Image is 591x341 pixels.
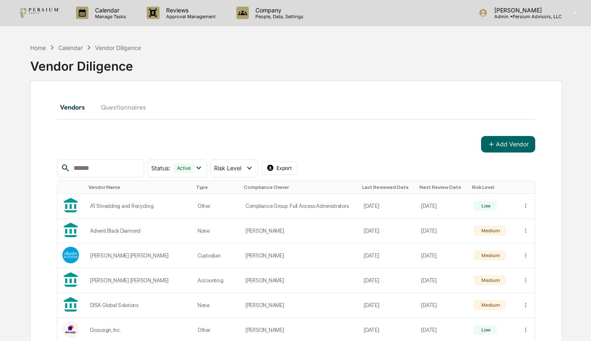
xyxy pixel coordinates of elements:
[58,44,83,51] div: Calendar
[193,293,241,318] td: None
[359,293,416,318] td: [DATE]
[249,7,307,14] p: Company
[419,184,465,190] div: Toggle SortBy
[416,194,469,219] td: [DATE]
[524,184,531,190] div: Toggle SortBy
[480,228,500,234] div: Medium
[196,184,237,190] div: Toggle SortBy
[62,247,79,263] img: Vendor Logo
[64,184,82,190] div: Toggle SortBy
[261,162,298,175] button: Export
[480,253,500,258] div: Medium
[90,277,188,284] div: [PERSON_NAME] [PERSON_NAME]
[88,7,130,14] p: Calendar
[241,243,359,268] td: [PERSON_NAME]
[90,253,188,259] div: [PERSON_NAME] [PERSON_NAME]
[565,314,587,336] iframe: Open customer support
[30,44,46,51] div: Home
[20,8,60,18] img: logo
[57,97,535,117] div: secondary tabs example
[193,219,241,243] td: None
[90,302,188,308] div: DISA Global Solutions
[241,219,359,243] td: [PERSON_NAME]
[241,268,359,293] td: [PERSON_NAME]
[214,165,241,172] span: Risk Level
[480,277,500,283] div: Medium
[362,184,413,190] div: Toggle SortBy
[57,97,94,117] button: Vendors
[88,14,130,19] p: Manage Tasks
[480,203,491,209] div: Low
[174,163,195,173] div: Active
[488,14,562,19] p: Admin • Persium Advisors, LLC
[193,194,241,219] td: Other
[249,14,307,19] p: People, Data, Settings
[416,293,469,318] td: [DATE]
[30,52,562,74] div: Vendor Diligence
[90,203,188,209] div: A1 Shredding and Recycling
[416,243,469,268] td: [DATE]
[416,268,469,293] td: [DATE]
[241,293,359,318] td: [PERSON_NAME]
[481,136,535,153] button: Add Vendor
[160,7,220,14] p: Reviews
[472,184,514,190] div: Toggle SortBy
[62,321,79,338] img: Vendor Logo
[193,243,241,268] td: Custodian
[160,14,220,19] p: Approval Management
[359,268,416,293] td: [DATE]
[359,219,416,243] td: [DATE]
[488,7,562,14] p: [PERSON_NAME]
[244,184,355,190] div: Toggle SortBy
[90,228,188,234] div: Advent Black Diamond
[95,44,141,51] div: Vendor Diligence
[416,219,469,243] td: [DATE]
[480,327,491,333] div: Low
[88,184,189,190] div: Toggle SortBy
[359,194,416,219] td: [DATE]
[193,268,241,293] td: Accounting
[151,165,170,172] span: Status :
[359,243,416,268] td: [DATE]
[94,97,153,117] button: Questionnaires
[480,302,500,308] div: Medium
[90,327,188,333] div: Docusign, Inc.
[241,194,359,219] td: Compliance Group: Full Access Administrators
